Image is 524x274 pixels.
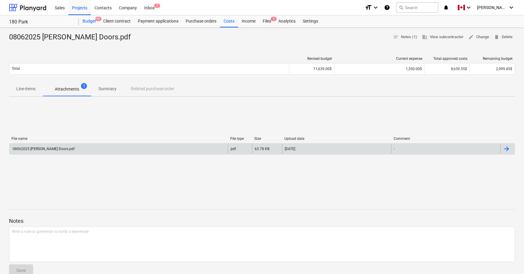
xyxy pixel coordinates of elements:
div: 08062025 [PERSON_NAME] Doors.pdf [12,147,75,151]
iframe: Chat Widget [494,245,524,274]
a: Payment applications [134,15,182,27]
a: Costs [220,15,238,27]
span: Change [468,34,489,41]
a: Purchase orders [182,15,220,27]
span: 1 [81,83,87,89]
p: Line-items [16,86,36,92]
div: [DATE] [285,147,295,151]
i: format_size [365,4,372,11]
span: 9+ [95,17,101,21]
span: 7 [154,4,160,8]
div: Size [254,137,280,141]
div: 1,350.00$ [337,67,422,71]
i: notifications [443,4,449,11]
a: Client contract [100,15,134,27]
div: 180 Park [9,19,72,25]
div: Files [259,15,275,27]
i: keyboard_arrow_down [465,4,472,11]
button: View subcontractor [420,32,466,42]
button: Delete [491,32,515,42]
div: Comment [394,137,498,141]
span: Delete [494,34,513,41]
a: Files1 [259,15,275,27]
div: 63.78 KB [255,147,269,151]
a: Settings [299,15,322,27]
p: Total [12,66,20,71]
span: 1 [271,17,277,21]
span: delete [494,34,499,40]
div: 08062025 [PERSON_NAME] Doors.pdf [9,32,135,42]
div: Current expense [337,57,422,61]
span: business [422,34,427,40]
div: Revised budget [292,57,332,61]
i: keyboard_arrow_down [372,4,379,11]
span: edit [468,34,474,40]
div: Remaining budget [472,57,513,61]
span: [PERSON_NAME] [477,5,507,10]
div: Budget [79,15,100,27]
a: Analytics [275,15,299,27]
p: Summary [98,86,116,92]
button: Change [466,32,491,42]
div: 8,639.55$ [424,64,470,74]
i: Knowledge base [384,4,390,11]
div: File type [230,137,250,141]
span: search [399,5,404,10]
span: notes [393,34,398,40]
span: 2,999.45$ [496,67,512,71]
span: View subcontractor [422,34,464,41]
div: Upload date [284,137,389,141]
div: pdf [231,147,236,151]
p: Attachments [55,86,79,92]
p: Notes [9,217,515,225]
div: 11,639.00$ [289,64,334,74]
a: Income [238,15,259,27]
a: Budget9+ [79,15,100,27]
span: Notes (1) [393,34,417,41]
div: Total approved costs [427,57,467,61]
div: File name [11,137,225,141]
button: Notes (1) [391,32,420,42]
button: Search [396,2,438,13]
i: keyboard_arrow_down [508,4,515,11]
